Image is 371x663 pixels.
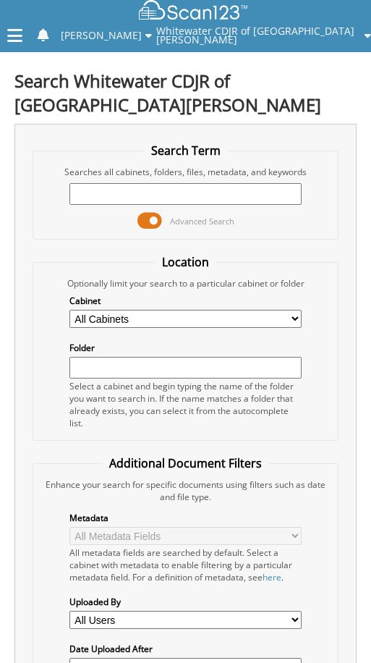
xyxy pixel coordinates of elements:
label: Date Uploaded After [69,643,302,655]
div: Enhance your search for specific documents using filters such as date and file type. [40,478,331,503]
legend: Location [155,254,216,270]
div: Optionally limit your search to a particular cabinet or folder [40,277,331,290]
legend: Search Term [144,143,228,159]
label: Uploaded By [69,596,302,608]
legend: Additional Document Filters [102,455,269,471]
h1: Search Whitewater CDJR of [GEOGRAPHIC_DATA][PERSON_NAME] [14,69,357,117]
div: Select a cabinet and begin typing the name of the folder you want to search in. If the name match... [69,380,302,429]
div: All metadata fields are searched by default. Select a cabinet with metadata to enable filtering b... [69,546,302,583]
label: Metadata [69,512,302,524]
span: [PERSON_NAME] [61,31,142,40]
span: Whitewater CDJR of [GEOGRAPHIC_DATA][PERSON_NAME] [156,27,361,44]
label: Cabinet [69,295,302,307]
label: Folder [69,342,302,354]
span: Advanced Search [170,216,234,227]
a: here [263,571,281,583]
div: Searches all cabinets, folders, files, metadata, and keywords [40,166,331,178]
